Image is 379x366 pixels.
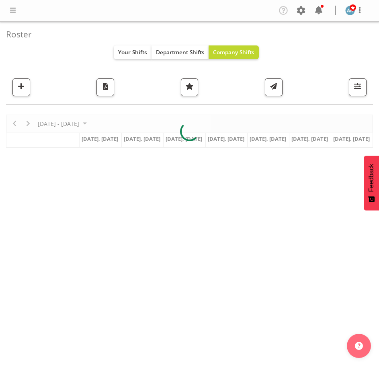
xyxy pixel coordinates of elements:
[114,45,152,59] button: Your Shifts
[364,156,379,210] button: Feedback - Show survey
[355,342,363,350] img: help-xxl-2.png
[12,78,30,96] button: Add a new shift
[118,48,147,56] span: Your Shifts
[181,78,199,96] button: Highlight an important date within the roster.
[368,164,375,192] span: Feedback
[345,6,355,15] img: alice-kendall5838.jpg
[349,78,367,96] button: Filter Shifts
[156,48,205,56] span: Department Shifts
[265,78,283,96] button: Send a list of all shifts for the selected filtered period to all rostered employees.
[96,78,114,96] button: Download a PDF of the roster according to the set date range.
[6,30,367,39] h4: Roster
[213,48,254,56] span: Company Shifts
[209,45,259,59] button: Company Shifts
[152,45,209,59] button: Department Shifts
